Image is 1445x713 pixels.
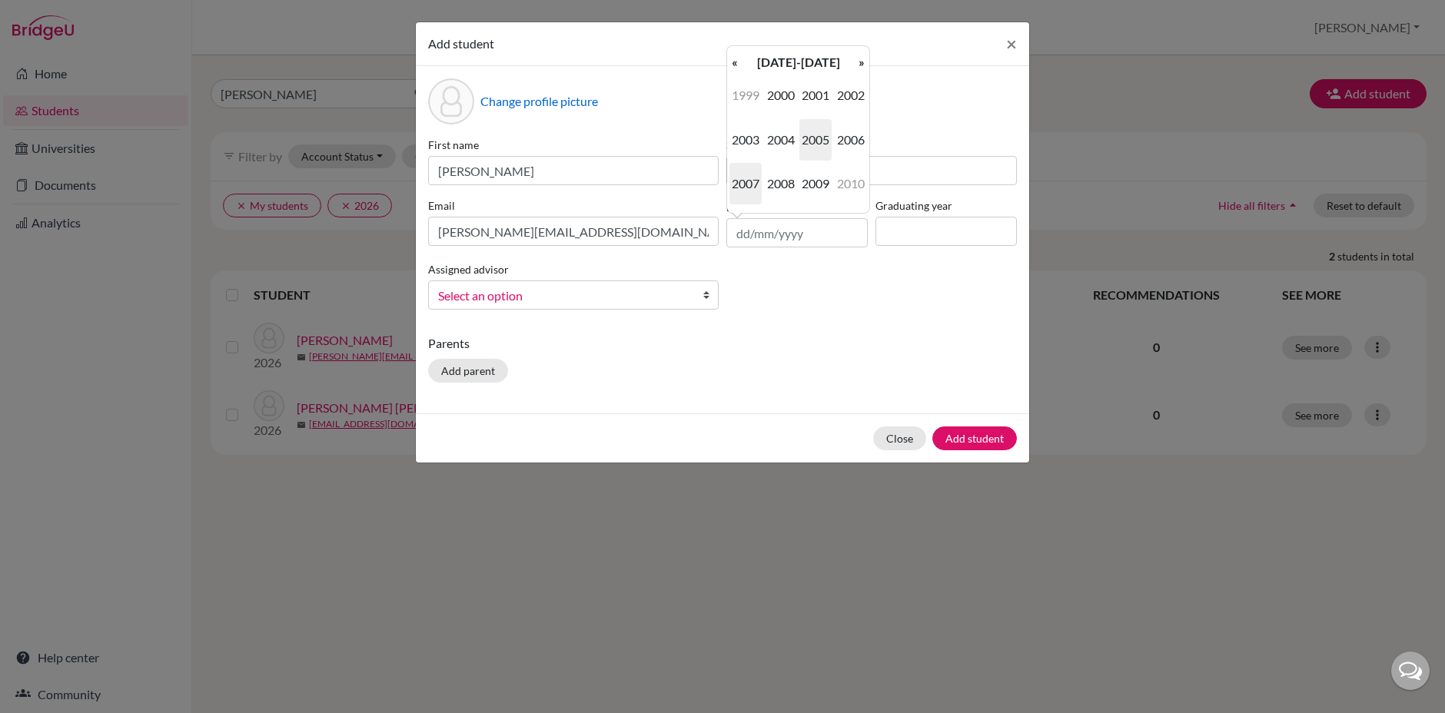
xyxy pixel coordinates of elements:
[799,119,832,161] span: 2005
[438,286,689,306] span: Select an option
[428,359,508,383] button: Add parent
[835,163,867,204] span: 2010
[726,218,868,247] input: dd/mm/yyyy
[428,334,1017,353] p: Parents
[428,78,474,124] div: Profile picture
[799,75,832,116] span: 2001
[726,137,1017,153] label: Surname
[765,75,797,116] span: 2000
[932,426,1017,450] button: Add student
[873,426,926,450] button: Close
[765,119,797,161] span: 2004
[742,52,854,72] th: [DATE]-[DATE]
[729,119,762,161] span: 2003
[727,52,742,72] th: «
[875,197,1017,214] label: Graduating year
[835,75,867,116] span: 2002
[854,52,869,72] th: »
[994,22,1029,65] button: Close
[428,137,719,153] label: First name
[729,75,762,116] span: 1999
[35,11,67,25] span: Help
[428,261,509,277] label: Assigned advisor
[765,163,797,204] span: 2008
[799,163,832,204] span: 2009
[835,119,867,161] span: 2006
[729,163,762,204] span: 2007
[1006,32,1017,55] span: ×
[428,36,494,51] span: Add student
[428,197,719,214] label: Email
